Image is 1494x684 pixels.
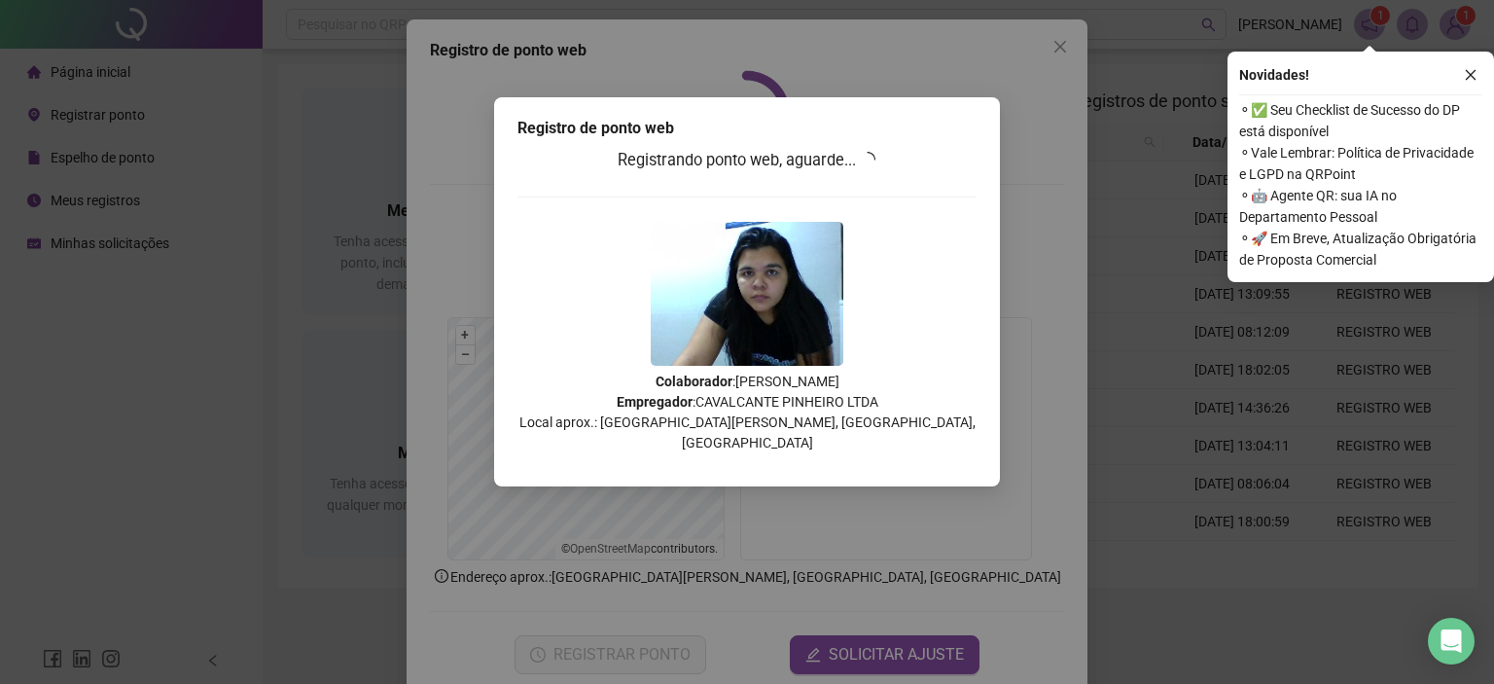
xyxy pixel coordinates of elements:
[1239,64,1309,86] span: Novidades !
[858,150,878,170] span: loading
[517,117,977,140] div: Registro de ponto web
[1428,618,1475,665] div: Open Intercom Messenger
[1464,68,1477,82] span: close
[517,372,977,453] p: : [PERSON_NAME] : CAVALCANTE PINHEIRO LTDA Local aprox.: [GEOGRAPHIC_DATA][PERSON_NAME], [GEOGRAP...
[517,148,977,173] h3: Registrando ponto web, aguarde...
[617,394,693,410] strong: Empregador
[1239,228,1482,270] span: ⚬ 🚀 Em Breve, Atualização Obrigatória de Proposta Comercial
[1239,142,1482,185] span: ⚬ Vale Lembrar: Política de Privacidade e LGPD na QRPoint
[1239,185,1482,228] span: ⚬ 🤖 Agente QR: sua IA no Departamento Pessoal
[656,374,732,389] strong: Colaborador
[651,222,843,366] img: Z
[1239,99,1482,142] span: ⚬ ✅ Seu Checklist de Sucesso do DP está disponível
